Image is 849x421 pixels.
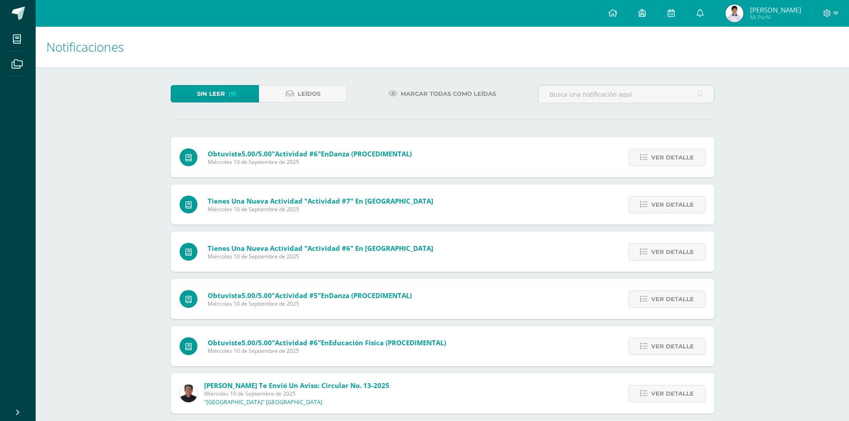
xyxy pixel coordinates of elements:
[750,5,801,14] span: [PERSON_NAME]
[651,385,694,402] span: Ver detalle
[208,300,412,307] span: Miércoles 10 de Septiembre de 2025
[651,291,694,307] span: Ver detalle
[329,149,412,158] span: Danza (PROCEDIMENTAL)
[538,86,714,103] input: Busca una notificación aquí
[208,149,412,158] span: Obtuviste en
[651,244,694,260] span: Ver detalle
[197,86,225,102] span: Sin leer
[204,399,322,406] p: "[GEOGRAPHIC_DATA]" [GEOGRAPHIC_DATA]
[242,291,272,300] span: 5.00/5.00
[208,244,433,253] span: Tienes una nueva actividad "Actividad #6" En [GEOGRAPHIC_DATA]
[208,196,433,205] span: Tienes una nueva actividad "Actividad #7" En [GEOGRAPHIC_DATA]
[272,149,321,158] span: "Actividad #6"
[377,85,507,102] a: Marcar todas como leídas
[329,338,446,347] span: Educación Física (PROCEDIMENTAL)
[208,158,412,166] span: Miércoles 10 de Septiembre de 2025
[208,205,433,213] span: Miércoles 10 de Septiembre de 2025
[272,291,321,300] span: "Actividad #5"
[242,149,272,158] span: 5.00/5.00
[401,86,496,102] span: Marcar todas como leídas
[298,86,320,102] span: Leídos
[242,338,272,347] span: 5.00/5.00
[329,291,412,300] span: Danza (PROCEDIMENTAL)
[726,4,743,22] img: 074080cf5bc733bfb543c5917e2dee20.png
[229,86,237,102] span: (9)
[651,338,694,355] span: Ver detalle
[46,38,124,55] span: Notificaciones
[171,85,259,102] a: Sin leer(9)
[651,196,694,213] span: Ver detalle
[180,384,197,402] img: eff8bfa388aef6dbf44d967f8e9a2edc.png
[204,381,390,390] span: [PERSON_NAME] te envió un aviso: Circular No. 13-2025
[272,338,321,347] span: "Actividad #6"
[651,149,694,166] span: Ver detalle
[208,338,446,347] span: Obtuviste en
[204,390,390,397] span: Miércoles 10 de Septiembre de 2025
[208,291,412,300] span: Obtuviste en
[208,253,433,260] span: Miércoles 10 de Septiembre de 2025
[208,347,446,355] span: Miércoles 10 de Septiembre de 2025
[259,85,347,102] a: Leídos
[750,13,801,21] span: Mi Perfil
